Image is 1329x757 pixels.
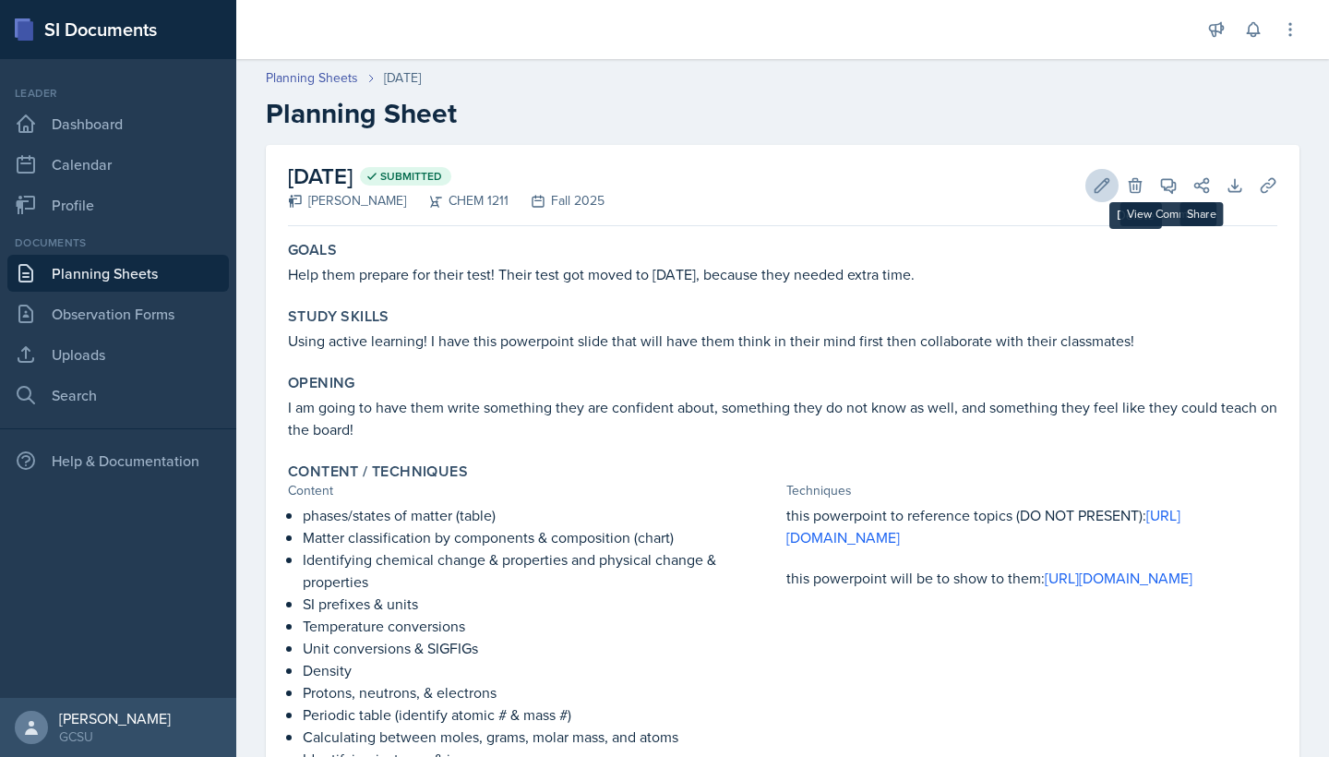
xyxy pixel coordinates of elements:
[59,709,171,727] div: [PERSON_NAME]
[303,681,779,703] p: Protons, neutrons, & electrons
[1185,169,1218,202] button: Share
[303,703,779,726] p: Periodic table (identify atomic # & mass #)
[1119,169,1152,202] button: Delete
[288,263,1277,285] p: Help them prepare for their test! Their test got moved to [DATE], because they needed extra time.
[7,186,229,223] a: Profile
[288,396,1277,440] p: I am going to have them write something they are confident about, something they do not know as w...
[1045,568,1192,588] a: [URL][DOMAIN_NAME]
[7,146,229,183] a: Calendar
[303,726,779,748] p: Calculating between moles, grams, molar mass, and atoms
[59,727,171,746] div: GCSU
[303,593,779,615] p: SI prefixes & units
[303,615,779,637] p: Temperature conversions
[7,105,229,142] a: Dashboard
[1152,169,1185,202] button: View Comments
[7,234,229,251] div: Documents
[7,336,229,373] a: Uploads
[384,68,421,88] div: [DATE]
[7,442,229,479] div: Help & Documentation
[509,191,605,210] div: Fall 2025
[288,191,406,210] div: [PERSON_NAME]
[7,85,229,102] div: Leader
[303,637,779,659] p: Unit conversions & SIGFIGs
[786,481,1277,500] div: Techniques
[7,377,229,414] a: Search
[288,241,337,259] label: Goals
[288,307,389,326] label: Study Skills
[380,169,442,184] span: Submitted
[288,463,468,481] label: Content / Techniques
[303,526,779,548] p: Matter classification by components & composition (chart)
[406,191,509,210] div: CHEM 1211
[266,68,358,88] a: Planning Sheets
[7,255,229,292] a: Planning Sheets
[288,481,779,500] div: Content
[7,295,229,332] a: Observation Forms
[288,374,355,392] label: Opening
[303,548,779,593] p: Identifying chemical change & properties and physical change & properties
[288,160,605,193] h2: [DATE]
[288,330,1277,352] p: Using active learning! I have this powerpoint slide that will have them think in their mind first...
[786,504,1277,548] p: this powerpoint to reference topics (DO NOT PRESENT):
[303,659,779,681] p: Density
[266,97,1299,130] h2: Planning Sheet
[303,504,779,526] p: phases/states of matter (table)
[786,567,1277,589] p: this powerpoint will be to show to them:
